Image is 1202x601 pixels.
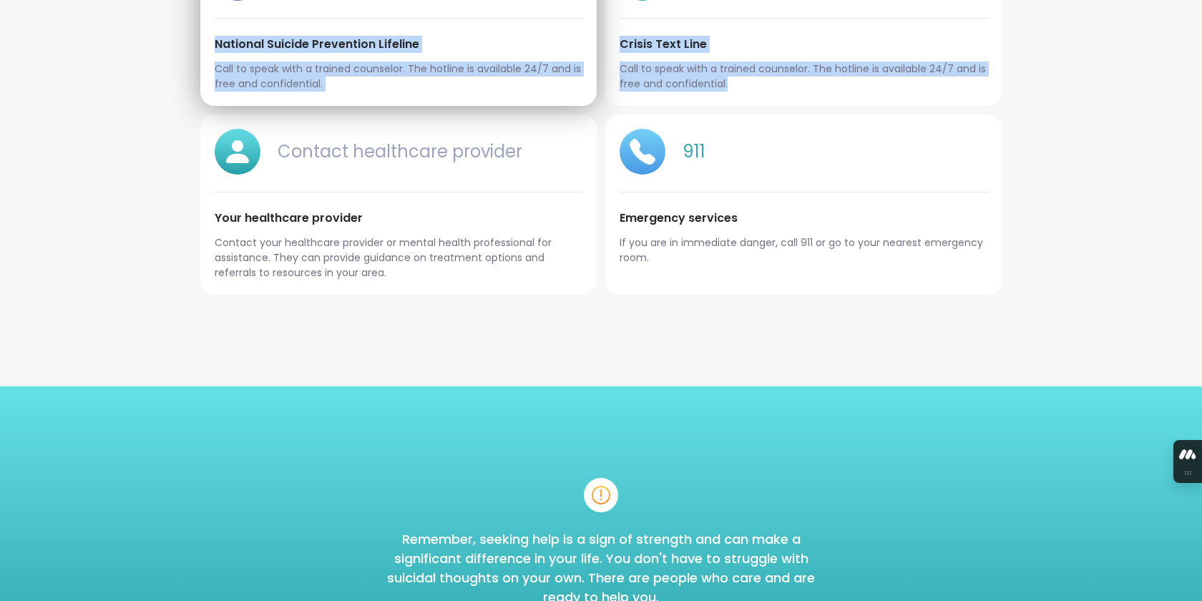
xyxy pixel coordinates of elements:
[278,139,522,165] span: Contact healthcare provider
[215,62,582,92] p: Call to speak with a trained counselor. The hotline is available 24/7 and is free and confidential.
[215,235,582,280] p: Contact your healthcare provider or mental health professional for assistance. They can provide g...
[620,36,987,53] h4: Crisis Text Line
[620,235,987,265] p: If you are in immediate danger, call 911 or go to your nearest emergency room.
[215,210,582,227] h4: Your healthcare provider
[215,36,582,53] h4: National Suicide Prevention Lifeline
[620,62,987,92] p: Call to speak with a trained counselor. The hotline is available 24/7 and is free and confidential.
[683,140,705,163] span: 911
[620,210,987,227] h4: Emergency services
